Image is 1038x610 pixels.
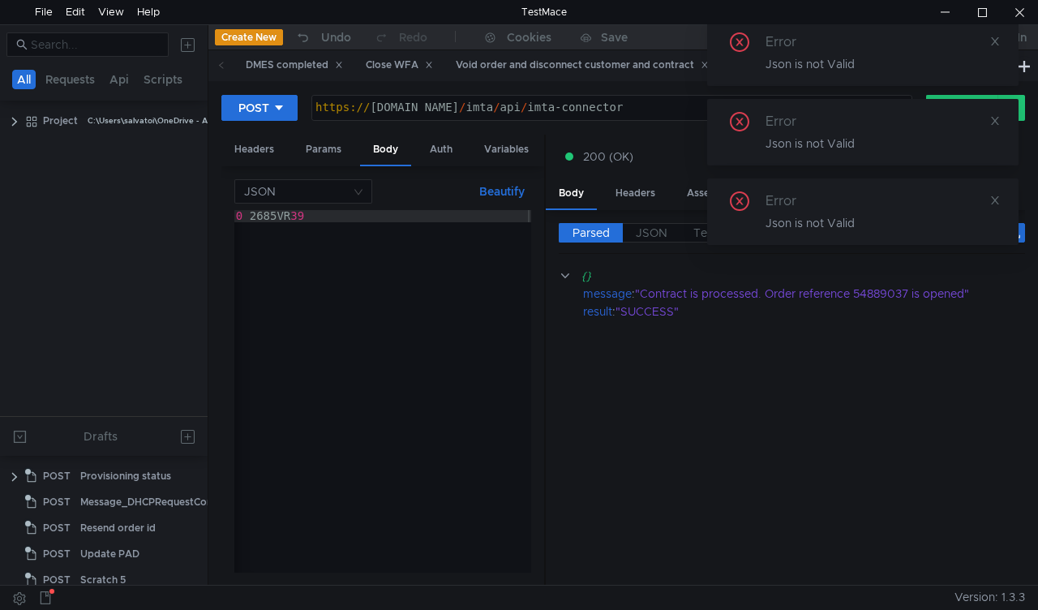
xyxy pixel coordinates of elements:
div: Update PAD [80,542,139,566]
span: 200 (OK) [583,148,633,165]
div: Body [546,178,597,210]
span: POST [43,516,71,540]
div: Json is not Valid [766,214,999,232]
div: Resend order id [80,516,156,540]
div: message [583,285,632,303]
div: Body [360,135,411,166]
div: "SUCCESS" [616,303,1004,320]
div: Save [601,32,628,43]
div: Assertions [674,178,750,208]
div: C:\Users\salvatoi\OneDrive - AMDOCS\Backup Folders\Documents\testmace\Project [88,109,416,133]
span: Text [693,226,718,240]
div: Error [766,32,816,52]
button: All [12,70,36,89]
div: Json is not Valid [766,135,999,152]
div: Drafts [84,427,118,446]
button: POST [221,95,298,121]
div: Cookies [507,28,551,47]
div: Scratch 5 [80,568,126,592]
button: Create New [215,29,283,45]
button: Beautify [473,182,531,201]
button: Scripts [139,70,187,89]
div: Auth [417,135,465,165]
button: Requests [41,70,100,89]
div: Variables [471,135,542,165]
div: Redo [399,28,427,47]
div: Message_DHCPRequestCompleted [80,490,247,514]
span: JSON [636,226,667,240]
div: Headers [603,178,668,208]
div: Json is not Valid [766,55,999,73]
span: POST [43,464,71,488]
div: : [583,303,1025,320]
div: DMES completed [246,57,343,74]
div: {} [581,267,1002,285]
span: POST [43,490,71,514]
button: Undo [283,25,362,49]
div: "Contract is processed. Order reference 54889037 is opened" [635,285,1005,303]
div: : [583,285,1025,303]
input: Search... [31,36,159,54]
button: Redo [362,25,439,49]
div: Undo [321,28,351,47]
div: Project [43,109,78,133]
div: Headers [221,135,287,165]
span: POST [43,542,71,566]
div: Close WFA [366,57,433,74]
div: POST [238,99,269,117]
span: Parsed [573,226,610,240]
div: Error [766,191,816,211]
div: result [583,303,612,320]
div: Params [293,135,354,165]
span: POST [43,568,71,592]
div: Void order and disconnect customer and contract [456,57,709,74]
button: Api [105,70,134,89]
div: Provisioning status [80,464,171,488]
div: Error [766,112,816,131]
span: Version: 1.3.3 [954,586,1025,609]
